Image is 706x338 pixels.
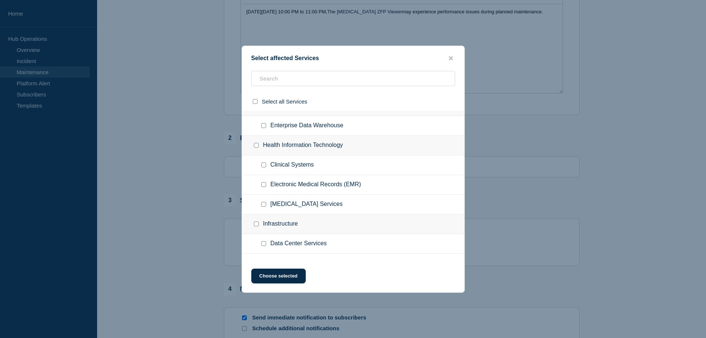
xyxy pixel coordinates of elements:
[261,202,266,207] input: Radiology Services checkbox
[262,98,308,105] span: Select all Services
[271,240,327,247] span: Data Center Services
[242,214,464,234] div: Infrastructure
[254,143,259,148] input: Health Information Technology checkbox
[271,161,314,169] span: Clinical Systems
[271,181,361,188] span: Electronic Medical Records (EMR)
[253,99,258,104] input: select all checkbox
[261,163,266,167] input: Clinical Systems checkbox
[271,201,343,208] span: [MEDICAL_DATA] Services
[261,241,266,246] input: Data Center Services checkbox
[251,269,306,283] button: Choose selected
[447,55,455,62] button: close button
[254,221,259,226] input: Infrastructure checkbox
[261,182,266,187] input: Electronic Medical Records (EMR) checkbox
[242,55,464,62] div: Select affected Services
[261,123,266,128] input: Enterprise Data Warehouse checkbox
[251,71,455,86] input: Search
[242,136,464,155] div: Health Information Technology
[271,122,344,129] span: Enterprise Data Warehouse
